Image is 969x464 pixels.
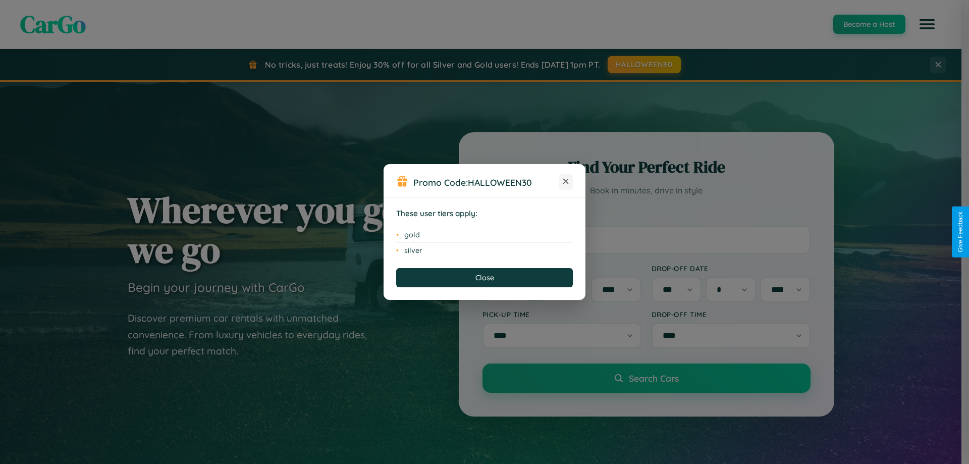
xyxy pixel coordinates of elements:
[396,209,477,218] strong: These user tiers apply:
[468,177,532,188] b: HALLOWEEN30
[413,177,559,188] h3: Promo Code:
[396,268,573,287] button: Close
[957,212,964,252] div: Give Feedback
[396,243,573,258] li: silver
[396,227,573,243] li: gold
